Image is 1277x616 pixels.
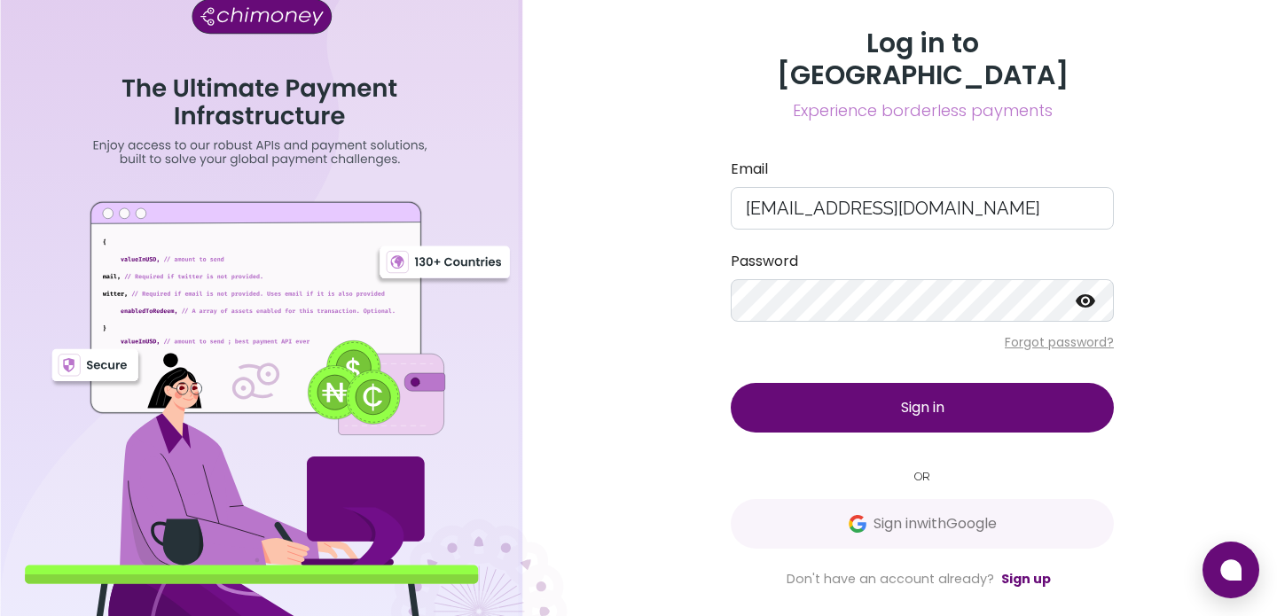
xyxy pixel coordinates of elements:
span: Sign in with Google [874,513,997,534]
span: Sign in [901,397,944,417]
button: Sign in [731,383,1114,433]
button: Open chat window [1203,542,1259,598]
label: Email [731,159,1114,180]
span: Don't have an account already? [787,570,994,588]
button: GoogleSign inwithGoogle [731,499,1114,549]
h3: Log in to [GEOGRAPHIC_DATA] [731,27,1114,91]
img: Google [849,515,866,533]
label: Password [731,251,1114,272]
p: Forgot password? [731,333,1114,351]
small: OR [731,468,1114,485]
span: Experience borderless payments [731,98,1114,123]
a: Sign up [1001,570,1051,588]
